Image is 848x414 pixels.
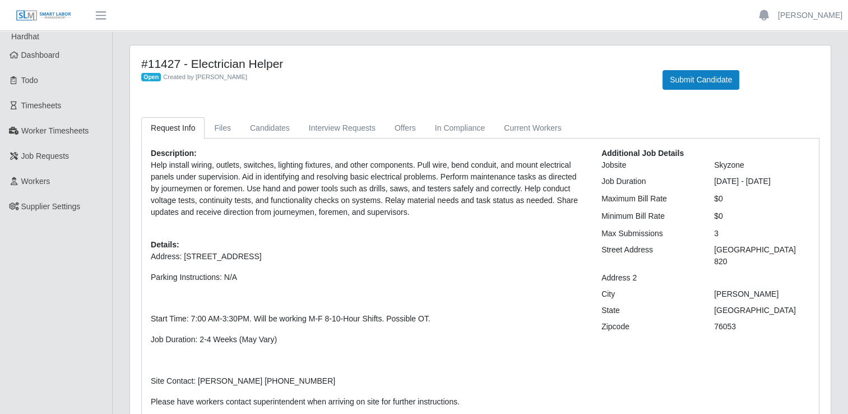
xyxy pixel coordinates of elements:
[706,228,818,240] div: 3
[593,210,706,222] div: Minimum Bill Rate
[778,10,842,21] a: [PERSON_NAME]
[706,210,818,222] div: $0
[151,313,585,325] p: Start Time: 7:00 AM-3:30PM. Will be working M-F 8-10-Hour Shifts. Possible OT.
[151,240,179,249] b: Details:
[163,73,247,80] span: Created by [PERSON_NAME]
[141,73,161,82] span: Open
[141,57,646,71] h4: #11427 - Electrician Helper
[21,151,69,160] span: Job Requests
[706,288,818,300] div: [PERSON_NAME]
[151,159,585,218] p: Help install wiring, outlets, switches, lighting fixtures, and other components. Pull wire, bend ...
[706,244,818,268] div: [GEOGRAPHIC_DATA] 820
[593,228,706,240] div: Max Submissions
[21,126,89,135] span: Worker Timesheets
[151,149,197,158] b: Description:
[706,176,818,187] div: [DATE] - [DATE]
[21,50,60,59] span: Dashboard
[593,321,706,333] div: Zipcode
[11,32,39,41] span: Hardhat
[21,101,62,110] span: Timesheets
[151,396,585,408] p: Please have workers contact superintendent when arriving on site for further instructions.
[205,117,240,139] a: Files
[662,70,739,90] button: Submit Candidate
[151,334,585,346] p: Job Duration: 2-4 Weeks (May Vary)
[299,117,385,139] a: Interview Requests
[706,193,818,205] div: $0
[151,375,585,387] p: Site Contact: [PERSON_NAME] [PHONE_NUMBER]
[494,117,571,139] a: Current Workers
[593,272,706,284] div: Address 2
[593,193,706,205] div: Maximum Bill Rate
[593,305,706,316] div: State
[385,117,425,139] a: Offers
[21,76,38,85] span: Todo
[706,305,818,316] div: [GEOGRAPHIC_DATA]
[593,176,706,187] div: Job Duration
[593,159,706,171] div: Jobsite
[141,117,205,139] a: Request Info
[706,321,818,333] div: 76053
[601,149,684,158] b: Additional Job Details
[593,288,706,300] div: City
[21,202,81,211] span: Supplier Settings
[593,244,706,268] div: Street Address
[151,272,585,283] p: Parking Instructions: N/A
[21,177,50,186] span: Workers
[16,10,72,22] img: SLM Logo
[240,117,299,139] a: Candidates
[706,159,818,171] div: Skyzone
[151,251,585,263] p: Address: [STREET_ADDRESS]
[425,117,495,139] a: In Compliance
